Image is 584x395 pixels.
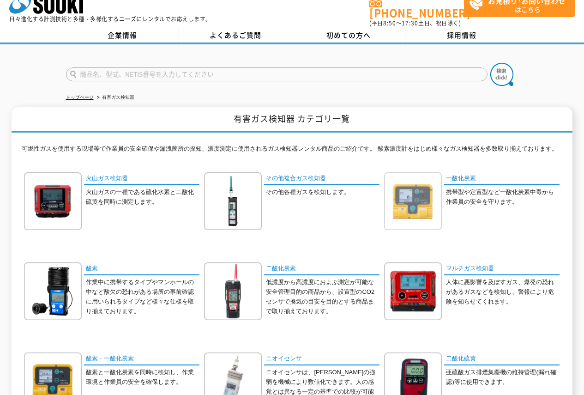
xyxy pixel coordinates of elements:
p: 低濃度から高濃度におよぶ測定が可能な安全管理目的の商品から、設置型のCO2センサで換気の目安を目的とする商品まで取り揃えております。 [266,278,379,316]
a: 企業情報 [66,29,179,43]
a: 二酸化硫黄 [444,352,560,366]
a: 火山ガス検知器 [84,172,199,186]
li: 有害ガス検知器 [95,93,134,103]
a: 一酸化炭素 [444,172,560,186]
img: 火山ガス検知器 [24,172,82,230]
a: 採用情報 [405,29,518,43]
p: 日々進化する計測技術と多種・多様化するニーズにレンタルでお応えします。 [9,16,211,22]
a: 酸素 [84,262,199,276]
a: 初めての方へ [292,29,405,43]
img: 二酸化炭素 [204,262,262,320]
p: 亜硫酸ガス排煙集塵機の維持管理(漏れ確認)等に使用できます。 [446,368,560,387]
a: トップページ [66,95,94,100]
a: ニオイセンサ [264,352,379,366]
img: その他複合ガス検知器 [204,172,262,230]
p: 人体に悪影響を及ぼすガス、爆発の恐れがあるガスなどを検知し、警報により危険を知らせてくれます。 [446,278,560,306]
span: 8:50 [383,19,396,27]
p: 火山ガスの一種である硫化水素と二酸化硫黄を同時に測定します。 [86,188,199,207]
a: よくあるご質問 [179,29,292,43]
p: 可燃性ガスを使用する現場等で作業員の安全確保や漏洩箇所の探知、濃度測定に使用されるガス検知器レンタル商品のご紹介です。 酸素濃度計をはじめ様々なガス検知器を多数取り揃えております。 [22,144,562,158]
a: その他複合ガス検知器 [264,172,379,186]
img: 酸素 [24,262,82,320]
span: 初めての方へ [326,30,371,40]
a: マルチガス検知器 [444,262,560,276]
img: 一酸化炭素 [384,172,442,230]
img: btn_search.png [490,63,513,86]
p: 酸素と一酸化炭素を同時に検知し、作業環境と作業員の安全を確保します。 [86,368,199,387]
span: 17:30 [402,19,418,27]
a: 酸素・一酸化炭素 [84,352,199,366]
h1: 有害ガス検知器 カテゴリ一覧 [12,107,572,133]
p: 携帯型や定置型など一酸化炭素中毒から作業員の安全を守ります。 [446,188,560,207]
p: 作業中に携帯するタイプやマンホールの中など酸欠の恐れがある場所の事前確認に用いられるタイプなど様々な仕様を取り揃えております。 [86,278,199,316]
input: 商品名、型式、NETIS番号を入力してください [66,67,488,81]
img: マルチガス検知器 [384,262,442,320]
a: 二酸化炭素 [264,262,379,276]
p: その他各種ガスを検知します。 [266,188,379,197]
span: (平日 ～ 土日、祝日除く) [369,19,461,27]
